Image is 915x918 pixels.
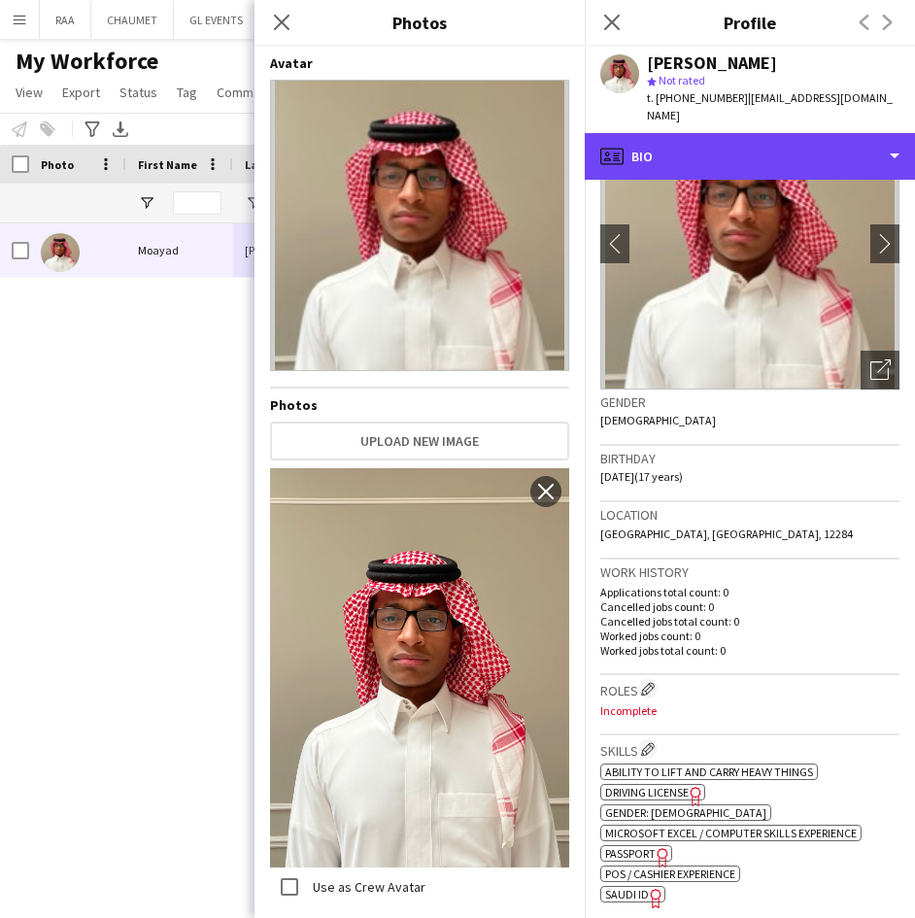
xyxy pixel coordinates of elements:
span: t. [PHONE_NUMBER] [647,90,748,105]
button: Upload new image [270,422,569,460]
span: Last Name [245,157,302,172]
div: [PERSON_NAME] [647,54,777,72]
h3: Location [600,506,899,524]
span: View [16,84,43,101]
span: [DEMOGRAPHIC_DATA] [600,413,716,427]
img: Moayad Mazen [41,233,80,272]
h4: Photos [270,396,569,414]
button: GL EVENTS [174,1,259,39]
span: [GEOGRAPHIC_DATA], [GEOGRAPHIC_DATA], 12284 [600,527,853,541]
h3: Profile [585,10,915,35]
span: | [EMAIL_ADDRESS][DOMAIN_NAME] [647,90,893,122]
app-action-btn: Advanced filters [81,118,104,141]
span: [DATE] (17 years) [600,469,683,484]
span: POS / Cashier experience [605,867,735,881]
p: Applications total count: 0 [600,585,899,599]
p: Worked jobs total count: 0 [600,643,899,658]
img: Crew avatar [270,80,569,371]
span: Driving License [605,785,689,799]
h3: Roles [600,679,899,699]
button: Open Filter Menu [245,194,262,212]
button: CHAUMET [91,1,174,39]
p: Incomplete [600,703,899,718]
p: Cancelled jobs count: 0 [600,599,899,614]
p: Worked jobs count: 0 [600,629,899,643]
span: Ability to lift and carry heavy things [605,765,813,779]
h4: Avatar [270,54,569,72]
span: Not rated [659,73,705,87]
span: Status [119,84,157,101]
p: Cancelled jobs total count: 0 [600,614,899,629]
a: Export [54,80,108,105]
img: Crew avatar or photo [600,98,899,390]
button: RAA [40,1,91,39]
button: Open Filter Menu [138,194,155,212]
span: Microsoft Excel / Computer skills experience [605,826,857,840]
span: Comms [217,84,260,101]
div: Open photos pop-in [861,351,899,390]
label: Use as Crew Avatar [309,878,425,896]
h3: Work history [600,563,899,581]
app-action-btn: Export XLSX [109,118,132,141]
span: First Name [138,157,197,172]
h3: Gender [600,393,899,411]
a: Tag [169,80,205,105]
span: SAUDI ID [605,887,649,901]
div: [PERSON_NAME] [233,223,340,277]
span: Export [62,84,100,101]
div: Bio [585,133,915,180]
a: Status [112,80,165,105]
input: First Name Filter Input [173,191,221,215]
span: Tag [177,84,197,101]
span: Photo [41,157,74,172]
span: Gender: [DEMOGRAPHIC_DATA] [605,805,766,820]
h3: Skills [600,739,899,760]
a: View [8,80,51,105]
h3: Birthday [600,450,899,467]
a: Comms [209,80,268,105]
img: Crew photo 1101037 [270,468,569,867]
span: Passport [605,846,656,861]
div: Moayad [126,223,233,277]
h3: Photos [254,10,585,35]
span: My Workforce [16,47,158,76]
